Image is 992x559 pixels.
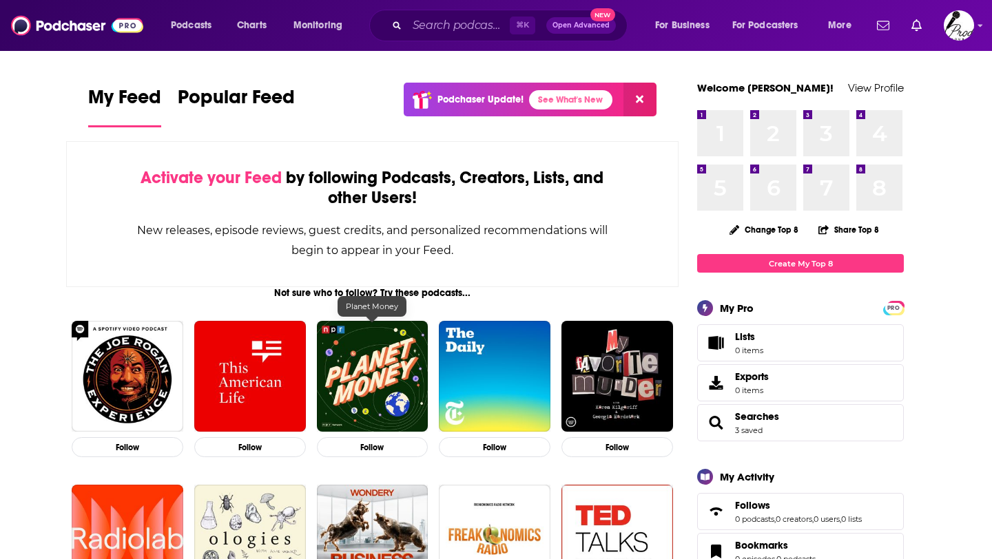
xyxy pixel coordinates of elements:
span: Exports [702,373,730,392]
a: My Feed [88,85,161,127]
span: , [812,514,814,524]
span: Exports [735,370,769,383]
span: For Podcasters [732,16,798,35]
p: Podchaser Update! [437,94,524,105]
a: Create My Top 8 [697,254,904,273]
img: Planet Money [317,321,428,432]
span: Searches [697,404,904,441]
span: New [590,8,615,21]
span: More [828,16,851,35]
a: Show notifications dropdown [871,14,895,37]
span: Open Advanced [552,22,610,29]
span: Logged in as sdonovan [944,10,974,41]
span: Bookmarks [735,539,788,551]
button: open menu [645,14,727,36]
span: Popular Feed [178,85,295,117]
div: My Activity [720,470,774,483]
div: by following Podcasts, Creators, Lists, and other Users! [136,168,609,208]
span: My Feed [88,85,161,117]
button: open menu [818,14,869,36]
span: Lists [735,330,763,343]
a: Bookmarks [735,539,816,551]
div: New releases, episode reviews, guest credits, and personalized recommendations will begin to appe... [136,220,609,260]
span: ⌘ K [510,17,535,34]
span: For Business [655,16,710,35]
span: Lists [702,333,730,352]
button: open menu [161,14,229,36]
span: , [774,514,776,524]
div: Search podcasts, credits, & more... [382,10,641,41]
img: This American Life [194,321,306,432]
span: Activate your Feed [141,167,282,188]
div: Not sure who to follow? Try these podcasts... [66,287,679,299]
div: My Pro [720,302,754,315]
img: User Profile [944,10,974,41]
img: Podchaser - Follow, Share and Rate Podcasts [11,12,143,39]
button: Follow [317,437,428,457]
a: 0 podcasts [735,514,774,524]
button: Show profile menu [944,10,974,41]
a: Charts [228,14,275,36]
a: 3 saved [735,425,763,435]
a: PRO [885,302,902,313]
img: The Daily [439,321,550,432]
input: Search podcasts, credits, & more... [407,14,510,36]
button: Change Top 8 [721,221,807,238]
button: Share Top 8 [818,216,880,243]
span: Monitoring [293,16,342,35]
button: Follow [194,437,306,457]
div: Planet Money [338,296,406,317]
a: Popular Feed [178,85,295,127]
span: 0 items [735,386,769,395]
a: 0 users [814,514,840,524]
button: open menu [284,14,360,36]
span: PRO [885,303,902,313]
span: Follows [697,493,904,530]
a: Searches [735,410,779,423]
img: The Joe Rogan Experience [72,321,183,432]
a: See What's New [529,90,612,109]
span: Follows [735,499,770,511]
span: , [840,514,841,524]
button: Follow [561,437,673,457]
a: 0 creators [776,514,812,524]
a: View Profile [848,81,904,94]
a: Welcome [PERSON_NAME]! [697,81,834,94]
a: Lists [697,324,904,361]
button: open menu [723,14,818,36]
a: Searches [702,413,730,432]
img: My Favorite Murder with Karen Kilgariff and Georgia Hardstark [561,321,673,432]
span: Podcasts [171,16,211,35]
button: Open AdvancedNew [546,17,616,34]
a: Show notifications dropdown [906,14,927,37]
a: 0 lists [841,514,862,524]
span: 0 items [735,346,763,355]
span: Charts [237,16,267,35]
button: Follow [72,437,183,457]
span: Lists [735,330,755,343]
a: Follows [735,499,862,511]
button: Follow [439,437,550,457]
a: Follows [702,502,730,521]
a: Exports [697,364,904,401]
